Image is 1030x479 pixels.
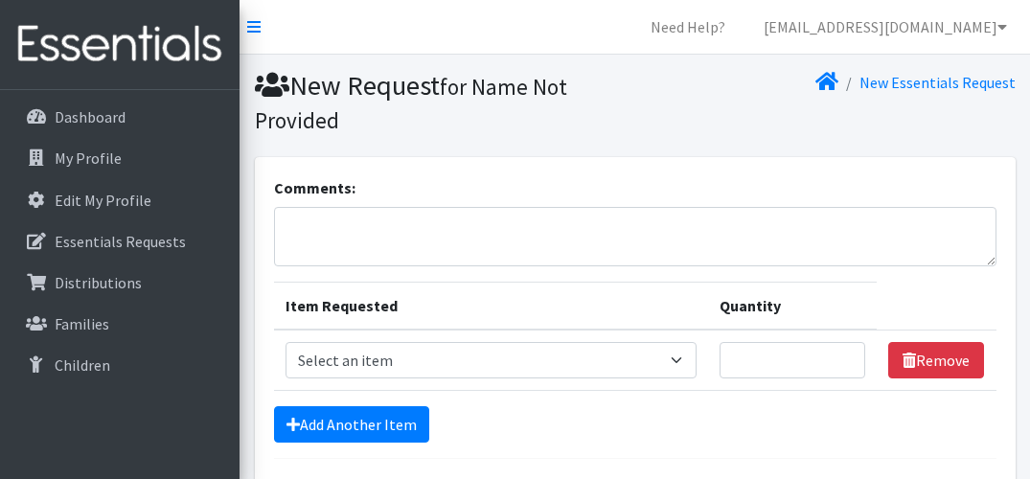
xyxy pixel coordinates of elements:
[55,273,142,292] p: Distributions
[274,406,429,443] a: Add Another Item
[8,181,232,219] a: Edit My Profile
[8,98,232,136] a: Dashboard
[55,355,110,375] p: Children
[55,191,151,210] p: Edit My Profile
[8,139,232,177] a: My Profile
[274,176,355,199] label: Comments:
[8,263,232,302] a: Distributions
[859,73,1016,92] a: New Essentials Request
[708,283,878,331] th: Quantity
[8,346,232,384] a: Children
[55,232,186,251] p: Essentials Requests
[55,148,122,168] p: My Profile
[8,305,232,343] a: Families
[255,73,567,134] small: for Name Not Provided
[55,314,109,333] p: Families
[274,283,708,331] th: Item Requested
[888,342,984,378] a: Remove
[635,8,741,46] a: Need Help?
[748,8,1022,46] a: [EMAIL_ADDRESS][DOMAIN_NAME]
[8,12,232,77] img: HumanEssentials
[255,69,629,135] h1: New Request
[8,222,232,261] a: Essentials Requests
[55,107,126,126] p: Dashboard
